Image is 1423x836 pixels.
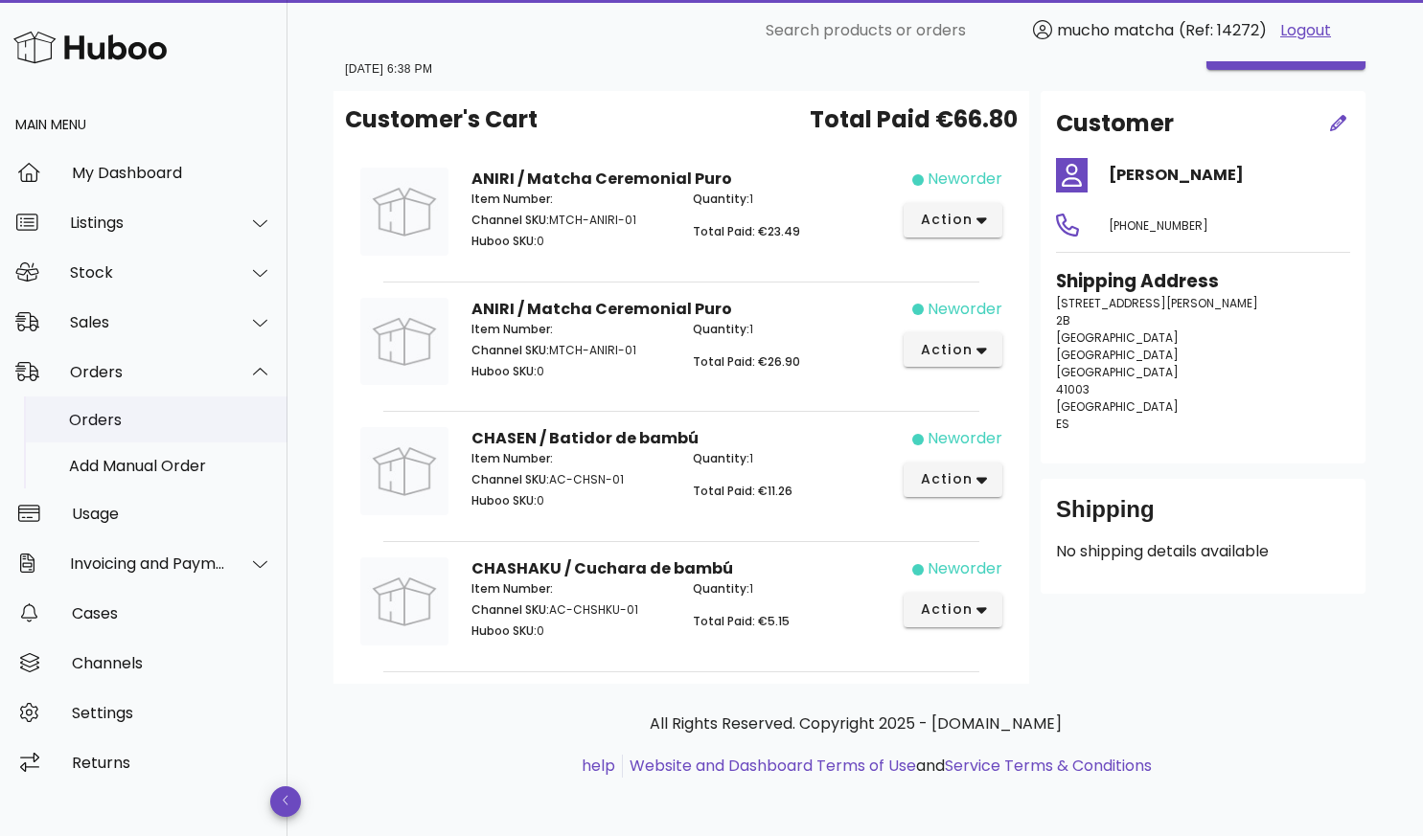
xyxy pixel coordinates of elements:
span: (Ref: 14272) [1179,19,1267,41]
a: Website and Dashboard Terms of Use [630,755,916,777]
small: [DATE] 6:38 PM [345,62,432,76]
p: 0 [471,233,670,250]
p: All Rights Reserved. Copyright 2025 - [DOMAIN_NAME] [349,712,1362,735]
div: Cases [72,604,272,622]
span: action [919,599,973,620]
span: Total Paid: €23.49 [693,223,800,239]
span: Huboo SKU: [471,233,537,249]
p: AC-CHSN-01 [471,471,670,488]
p: 1 [693,191,891,208]
div: Sales [70,313,226,331]
span: 2B [1056,312,1070,328]
span: [GEOGRAPHIC_DATA] [1056,329,1179,346]
a: Logout [1280,19,1331,42]
p: 0 [471,492,670,509]
strong: ANIRI / Matcha Ceremonial Puro [471,168,732,190]
p: 0 [471,363,670,380]
span: Total Paid: €11.26 [693,483,792,499]
p: 0 [471,622,670,640]
div: Invoicing and Payments [70,554,226,573]
div: My Dashboard [72,164,272,182]
span: Quantity: [693,580,749,597]
p: MTCH-ANIRI-01 [471,212,670,229]
span: [STREET_ADDRESS][PERSON_NAME] [1056,295,1258,311]
h3: Shipping Address [1056,268,1350,295]
span: Huboo SKU: [471,492,537,508]
span: [GEOGRAPHIC_DATA] [1056,347,1179,363]
div: Settings [72,704,272,722]
span: Quantity: [693,191,749,207]
a: Service Terms & Conditions [945,755,1152,777]
div: Stock [70,263,226,282]
span: Total Paid: €26.90 [693,353,800,370]
span: action [919,210,973,230]
strong: CHASHAKU / Cuchara de bambú [471,557,733,579]
span: Channel SKU: [471,601,549,618]
span: Total Paid €66.80 [810,102,1018,137]
p: AC-CHSHKU-01 [471,601,670,619]
span: [PHONE_NUMBER] [1109,217,1208,234]
span: Item Number: [471,450,553,466]
div: Add Manual Order [69,457,272,475]
p: MTCH-ANIRI-01 [471,342,670,359]
img: Product Image [360,427,448,515]
p: No shipping details available [1056,540,1350,563]
li: and [623,755,1152,778]
h2: Customer [1056,106,1174,141]
strong: ANIRI / Matcha Ceremonial Puro [471,298,732,320]
div: Channels [72,654,272,672]
img: Huboo Logo [13,27,167,68]
span: Item Number: [471,321,553,337]
span: Item Number: [471,580,553,597]
div: Returns [72,754,272,772]
button: action [904,593,1002,627]
div: Orders [69,411,272,429]
img: Product Image [360,298,448,386]
span: Customer's Cart [345,102,538,137]
div: neworder [928,168,1002,191]
a: help [582,755,615,777]
div: neworder [928,427,1002,450]
span: action [919,469,973,489]
p: 1 [693,450,891,467]
p: 1 [693,321,891,338]
img: Product Image [360,168,448,256]
p: 1 [693,580,891,598]
span: [GEOGRAPHIC_DATA] [1056,364,1179,380]
button: action [904,203,1002,237]
span: [GEOGRAPHIC_DATA] [1056,398,1179,415]
span: ES [1056,416,1069,432]
img: Product Image [360,557,448,645]
span: Channel SKU: [471,342,549,358]
div: neworder [928,298,1002,321]
span: Quantity: [693,450,749,466]
div: Orders [70,363,226,381]
div: Usage [72,505,272,523]
span: Huboo SKU: [471,622,537,639]
span: Quantity: [693,321,749,337]
span: Channel SKU: [471,471,549,487]
span: 41003 [1056,381,1090,397]
span: Total Paid: €5.15 [693,613,790,629]
span: mucho matcha [1057,19,1174,41]
span: Item Number: [471,191,553,207]
span: action [919,340,973,360]
span: Huboo SKU: [471,363,537,379]
div: neworder [928,557,1002,580]
span: Channel SKU: [471,212,549,228]
div: Listings [70,214,226,232]
strong: CHASEN / Batidor de bambú [471,427,699,449]
div: Shipping [1056,494,1350,540]
button: action [904,332,1002,367]
h4: [PERSON_NAME] [1109,164,1350,187]
button: action [904,463,1002,497]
